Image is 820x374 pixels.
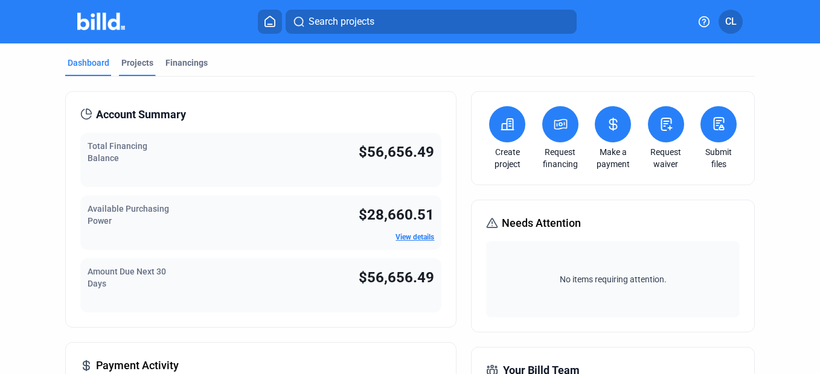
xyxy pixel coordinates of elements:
span: $56,656.49 [359,144,434,160]
a: Request financing [539,146,581,170]
button: Search projects [286,10,577,34]
span: Available Purchasing Power [88,204,169,226]
div: Financings [165,57,208,69]
span: Amount Due Next 30 Days [88,267,166,288]
a: Create project [486,146,528,170]
a: Submit files [697,146,740,170]
span: Search projects [309,14,374,29]
span: CL [725,14,737,29]
div: Dashboard [68,57,109,69]
span: Needs Attention [502,215,581,232]
img: Billd Company Logo [77,13,125,30]
a: Make a payment [592,146,634,170]
span: $28,660.51 [359,206,434,223]
span: Payment Activity [96,357,179,374]
span: No items requiring attention. [491,273,735,285]
span: Total Financing Balance [88,141,147,163]
a: Request waiver [645,146,687,170]
span: Account Summary [96,106,186,123]
button: CL [719,10,743,34]
div: Projects [121,57,153,69]
a: View details [396,233,434,241]
span: $56,656.49 [359,269,434,286]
